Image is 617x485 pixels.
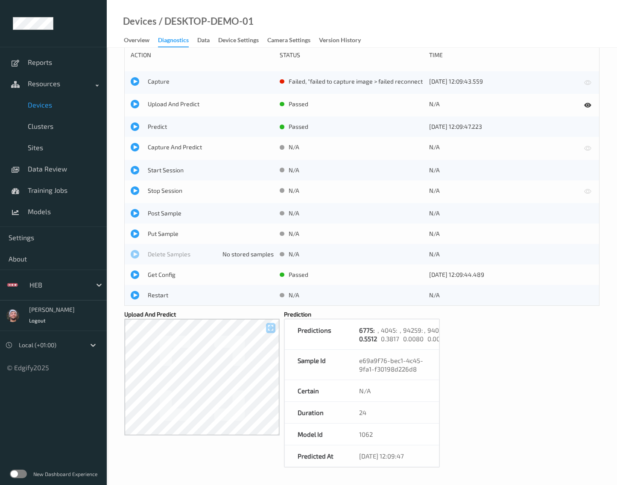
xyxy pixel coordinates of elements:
div: 6775: 0.5512 [359,326,377,343]
div: 94259: 0.0080 [403,326,424,343]
div: N/A [429,250,572,258]
div: N/A [429,229,572,238]
div: Model Id [285,424,346,445]
label: Upload And Predict [124,310,176,319]
div: [DATE] 12:09:47.223 [429,122,572,131]
div: Data [197,36,210,46]
div: N/A [429,143,572,151]
div: [DATE] 12:09:47 [346,445,439,467]
span: Put Sample [148,229,274,238]
span: N/A [289,209,299,218]
span: Predict [148,122,274,131]
span: Capture And Predict [148,143,274,151]
span: passed [289,270,308,279]
a: Devices [123,17,157,26]
div: , [424,326,427,343]
div: , [377,326,381,343]
span: N/A [289,229,299,238]
div: Overview [124,36,149,46]
div: / DESKTOP-DEMO-01 [157,17,254,26]
span: Post Sample [148,209,274,218]
div: Predictions [285,319,346,349]
a: Overview [124,35,158,46]
div: N/A [429,100,572,108]
div: Diagnostics [158,36,189,47]
div: N/A [429,291,572,299]
span: Capture [148,77,274,86]
div: Version History [319,36,361,46]
label: Prediction [284,310,311,319]
div: [DATE] 12:09:44.489 [429,270,572,279]
a: Device Settings [218,35,267,46]
div: N/A [429,209,572,218]
span: No stored samples [222,250,274,258]
div: 24 [346,402,439,423]
div: Device Settings [218,36,259,46]
div: N/A [429,186,572,195]
div: , [399,326,403,343]
a: Diagnostics [158,35,197,47]
span: passed [289,100,308,108]
span: failed [289,77,305,86]
div: status [280,51,423,59]
div: Sample Id [285,350,346,380]
div: 94045: 0.0047 [427,326,448,343]
div: N/A [346,380,439,401]
a: Camera Settings [267,35,319,46]
a: Version History [319,35,369,46]
div: 1062 [346,424,439,445]
div: Certain [285,380,346,401]
span: Start Session [148,166,274,174]
div: time [429,51,572,59]
div: Camera Settings [267,36,310,46]
span: N/A [289,250,299,258]
div: action [131,51,274,59]
a: Data [197,35,218,46]
div: Predicted At [285,445,346,467]
span: passed [289,122,308,131]
div: 4045: 0.3817 [381,326,399,343]
span: Stop Session [148,186,274,195]
div: [DATE] 12:09:43.559 [429,77,572,86]
span: Restart [148,291,274,299]
div: Duration [285,402,346,423]
span: N/A [289,291,299,299]
span: Upload And Predict [148,100,274,108]
div: e69a9f76-bec1-4c45-9fa1-f30198d226d8 [346,350,439,380]
span: N/A [289,143,299,151]
span: Get Config [148,270,274,279]
div: N/A [429,166,572,174]
span: N/A [289,166,299,174]
span: N/A [289,186,299,195]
